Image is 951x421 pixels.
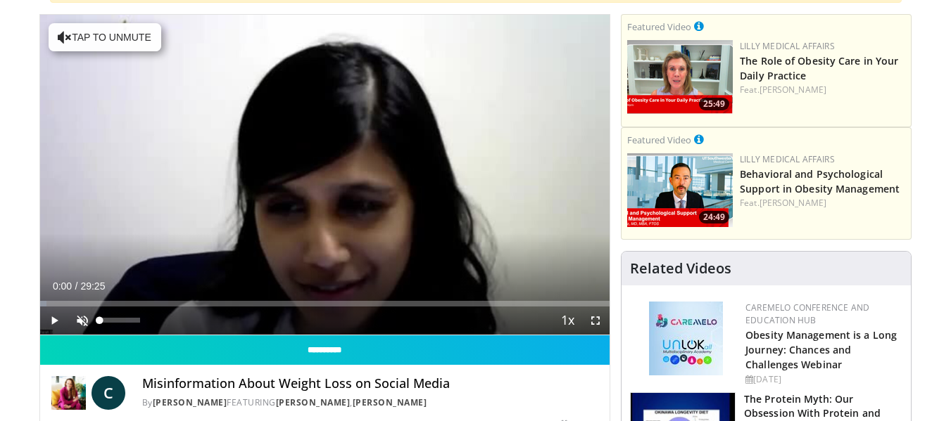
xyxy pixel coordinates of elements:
button: Fullscreen [581,306,610,335]
a: The Role of Obesity Care in Your Daily Practice [740,54,898,82]
a: 25:49 [627,40,733,114]
a: Obesity Management is a Long Journey: Chances and Challenges Webinar [745,328,897,371]
a: C [92,376,125,410]
img: e1208b6b-349f-4914-9dd7-f97803bdbf1d.png.150x105_q85_crop-smart_upscale.png [627,40,733,114]
a: [PERSON_NAME] [760,197,826,209]
span: 0:00 [53,280,72,292]
video-js: Video Player [40,15,610,335]
span: 24:49 [699,211,729,224]
h4: Related Videos [630,260,731,277]
button: Tap to unmute [49,23,161,51]
a: [PERSON_NAME] [353,396,427,408]
img: 45df64a9-a6de-482c-8a90-ada250f7980c.png.150x105_q85_autocrop_double_scale_upscale_version-0.2.jpg [649,302,723,375]
a: Behavioral and Psychological Support in Obesity Management [740,167,900,195]
button: Unmute [68,306,96,335]
a: CaReMeLO Conference and Education Hub [745,302,869,326]
a: 24:49 [627,153,733,227]
span: 25:49 [699,98,729,110]
div: Feat. [740,84,905,96]
div: [DATE] [745,373,900,386]
button: Play [40,306,68,335]
img: Dr. Carolynn Francavilla [51,376,86,410]
h4: Misinformation About Weight Loss on Social Media [142,376,598,391]
a: [PERSON_NAME] [760,84,826,96]
button: Playback Rate [553,306,581,335]
img: ba3304f6-7838-4e41-9c0f-2e31ebde6754.png.150x105_q85_crop-smart_upscale.png [627,153,733,227]
a: [PERSON_NAME] [276,396,351,408]
a: Lilly Medical Affairs [740,40,835,52]
span: / [75,280,78,292]
a: [PERSON_NAME] [153,396,227,408]
div: Progress Bar [40,301,610,306]
div: By FEATURING , [142,396,598,409]
small: Featured Video [627,20,691,33]
a: Lilly Medical Affairs [740,153,835,165]
div: Feat. [740,197,905,209]
small: Featured Video [627,134,691,146]
span: 29:25 [80,280,105,292]
div: Volume Level [100,318,140,323]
